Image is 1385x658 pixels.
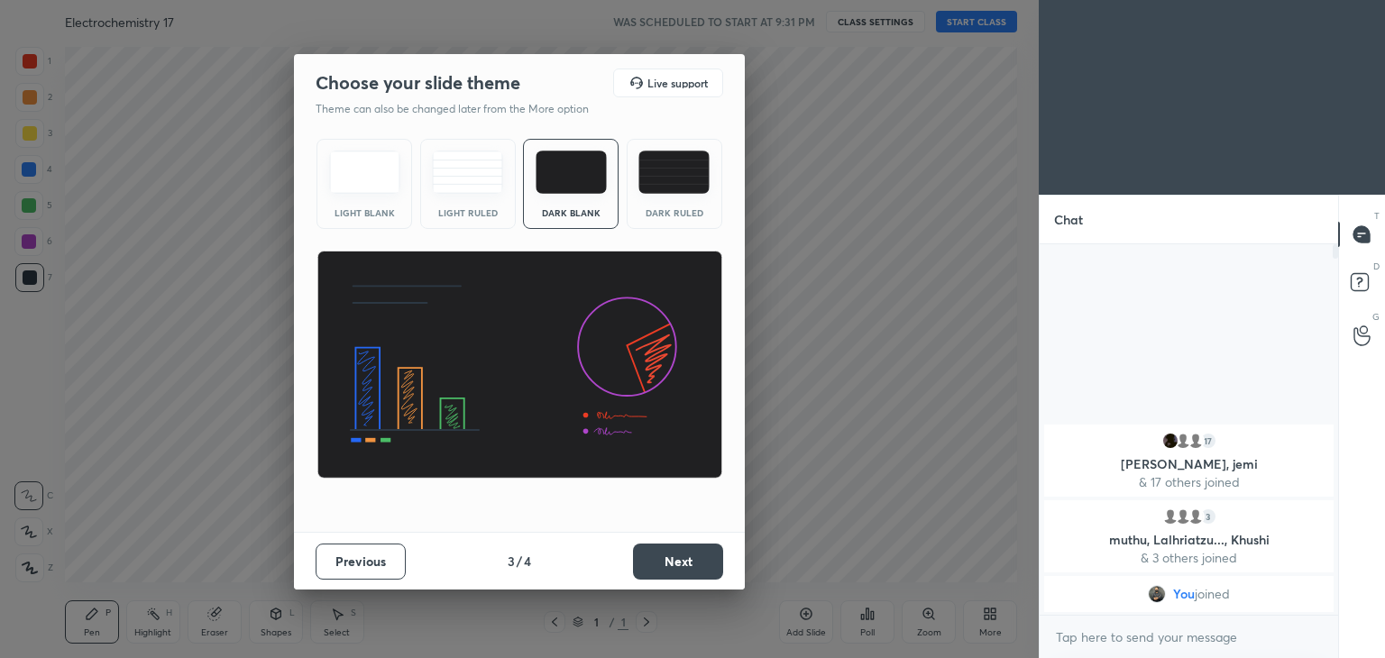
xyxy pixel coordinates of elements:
[1187,507,1205,525] img: default.png
[1055,457,1323,471] p: [PERSON_NAME], jemi
[1199,507,1217,525] div: 3
[316,71,520,95] h2: Choose your slide theme
[508,552,515,571] h4: 3
[329,151,400,194] img: lightTheme.e5ed3b09.svg
[1040,421,1338,616] div: grid
[1173,587,1195,601] span: You
[1055,533,1323,547] p: muthu, Lalhriatzu..., Khushi
[1161,507,1179,525] img: default.png
[647,78,708,88] h5: Live support
[316,101,608,117] p: Theme can also be changed later from the More option
[432,208,504,217] div: Light Ruled
[536,151,607,194] img: darkTheme.f0cc69e5.svg
[1199,432,1217,450] div: 17
[1374,209,1380,223] p: T
[1040,196,1097,243] p: Chat
[524,552,531,571] h4: 4
[432,151,503,194] img: lightRuledTheme.5fabf969.svg
[1373,260,1380,273] p: D
[1161,432,1179,450] img: ed67a55cbe6049c98f50be3ad45903a2.jpg
[638,208,711,217] div: Dark Ruled
[1195,587,1230,601] span: joined
[316,251,723,480] img: darkThemeBanner.d06ce4a2.svg
[517,552,522,571] h4: /
[638,151,710,194] img: darkRuledTheme.de295e13.svg
[1174,507,1192,525] img: default.png
[535,208,607,217] div: Dark Blank
[1187,432,1205,450] img: default.png
[633,544,723,580] button: Next
[1174,432,1192,450] img: default.png
[1148,585,1166,603] img: d8827224b6e842c089795641f034d3bf.jpg
[316,544,406,580] button: Previous
[1372,310,1380,324] p: G
[1055,551,1323,565] p: & 3 others joined
[1055,475,1323,489] p: & 17 others joined
[328,208,400,217] div: Light Blank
